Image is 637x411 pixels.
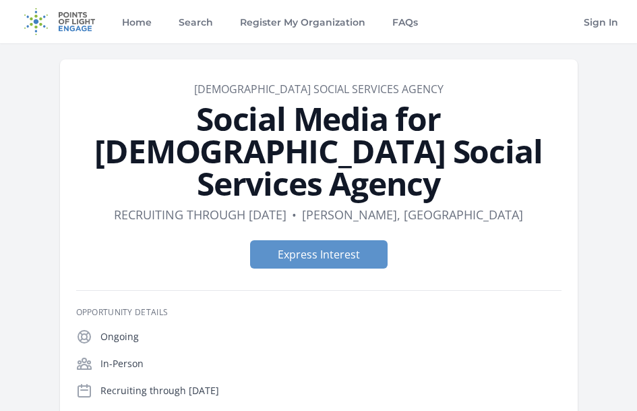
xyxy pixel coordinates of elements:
[250,240,388,269] button: Express Interest
[76,307,562,318] h3: Opportunity Details
[302,205,523,224] dd: [PERSON_NAME], [GEOGRAPHIC_DATA]
[114,205,286,224] dd: Recruiting through [DATE]
[100,384,562,398] p: Recruiting through [DATE]
[292,205,297,224] div: •
[100,357,562,371] p: In-Person
[194,82,444,97] a: [DEMOGRAPHIC_DATA] Social Services Agency
[76,103,562,200] h1: Social Media for [DEMOGRAPHIC_DATA] Social Services Agency
[100,330,562,344] p: Ongoing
